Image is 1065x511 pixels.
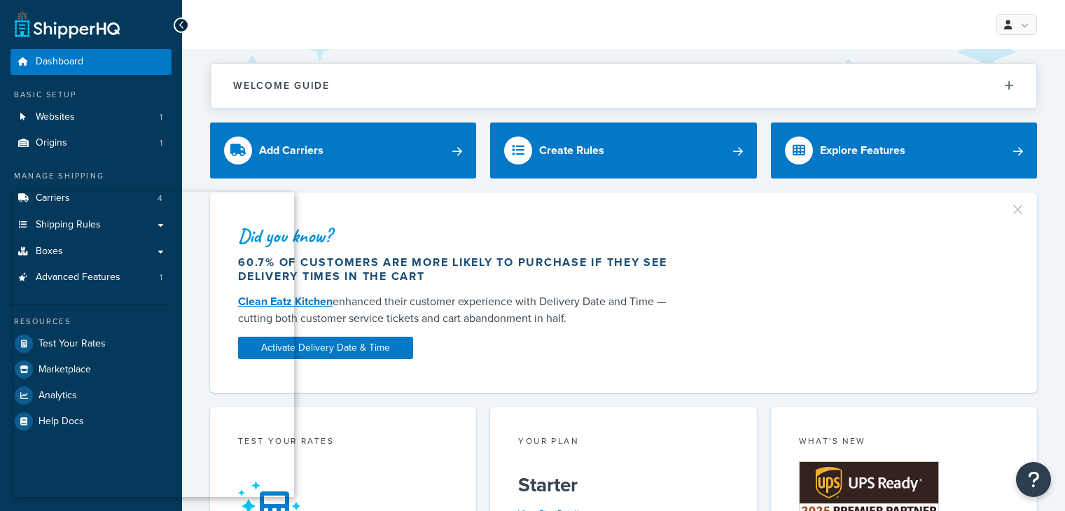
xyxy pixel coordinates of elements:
div: Manage Shipping [11,170,172,182]
div: Test your rates [238,435,448,451]
a: Explore Features [771,122,1037,178]
li: Carriers [11,185,172,211]
div: Add Carriers [259,141,323,160]
div: Basic Setup [11,89,172,101]
div: enhanced their customer experience with Delivery Date and Time — cutting both customer service ti... [238,293,673,327]
span: Origins [36,137,67,149]
a: Help Docs [11,409,172,434]
button: Welcome Guide [211,64,1036,108]
span: Dashboard [36,56,83,68]
a: Shipping Rules [11,212,172,238]
span: 1 [160,111,162,123]
div: What's New [799,435,1009,451]
a: Activate Delivery Date & Time [238,337,413,359]
div: Create Rules [539,141,604,160]
a: Advanced Features1 [11,265,172,290]
a: Analytics [11,383,172,408]
a: Carriers4 [11,185,172,211]
div: Your Plan [518,435,728,451]
a: Dashboard [11,49,172,75]
div: Explore Features [820,141,905,160]
span: 1 [160,137,162,149]
li: Origins [11,130,172,156]
div: Resources [11,316,172,328]
a: Add Carriers [210,122,476,178]
div: 60.7% of customers are more likely to purchase if they see delivery times in the cart [238,255,673,283]
div: Did you know? [238,226,673,246]
li: Advanced Features [11,265,172,290]
a: Origins1 [11,130,172,156]
h2: Welcome Guide [233,80,330,91]
a: Test Your Rates [11,331,172,356]
a: Websites1 [11,104,172,130]
span: Websites [36,111,75,123]
a: Marketplace [11,357,172,382]
a: Create Rules [490,122,756,178]
h5: Starter [518,474,728,496]
a: Boxes [11,239,172,265]
li: Websites [11,104,172,130]
button: Open Resource Center [1016,462,1051,497]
